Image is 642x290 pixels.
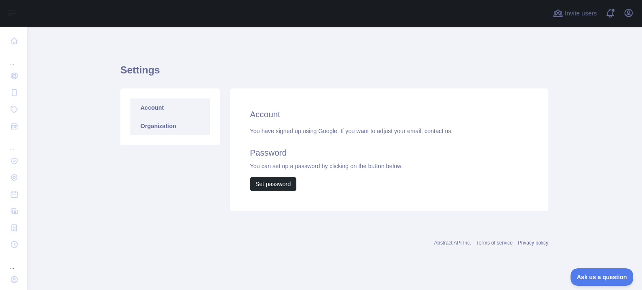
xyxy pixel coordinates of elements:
h2: Account [250,108,528,120]
a: Organization [130,117,210,135]
a: Abstract API Inc. [434,240,471,246]
h2: Password [250,147,528,159]
a: Terms of service [476,240,512,246]
h1: Settings [120,63,548,83]
a: Privacy policy [518,240,548,246]
button: Set password [250,177,296,191]
button: Invite users [551,7,599,20]
iframe: Toggle Customer Support [571,268,634,286]
div: ... [7,135,20,152]
span: Invite users [565,9,597,18]
a: Account [130,98,210,117]
div: You have signed up using Google. If you want to adjust your email, You can set up a password by c... [250,127,528,191]
div: ... [7,254,20,270]
div: ... [7,50,20,67]
a: contact us. [424,128,453,134]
